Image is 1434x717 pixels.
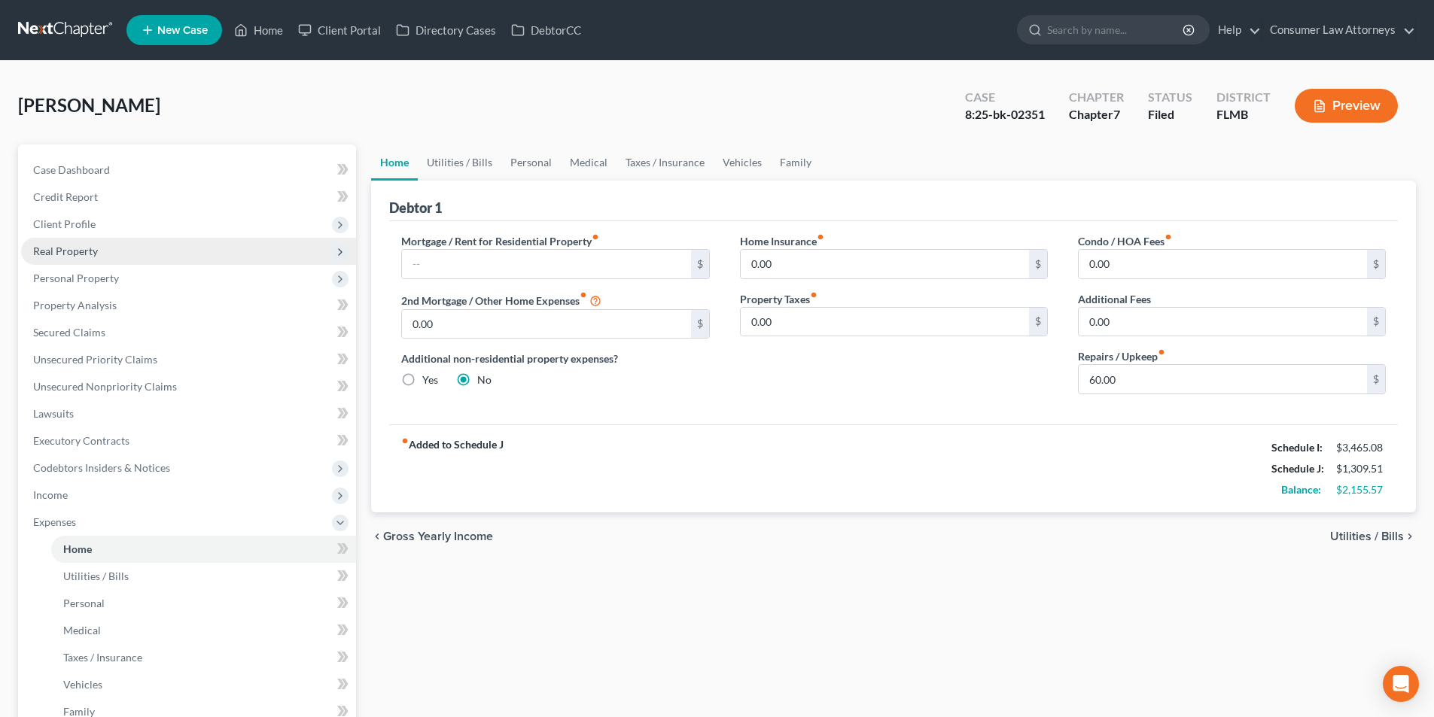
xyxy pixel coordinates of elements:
[33,461,170,474] span: Codebtors Insiders & Notices
[63,570,129,582] span: Utilities / Bills
[51,563,356,590] a: Utilities / Bills
[741,308,1029,336] input: --
[1281,483,1321,496] strong: Balance:
[33,245,98,257] span: Real Property
[21,156,356,184] a: Case Dashboard
[21,346,356,373] a: Unsecured Priority Claims
[371,530,383,542] i: chevron_left
[1330,530,1404,542] span: Utilities / Bills
[965,89,1045,106] div: Case
[477,372,492,387] label: No
[1047,16,1185,44] input: Search by name...
[63,542,92,555] span: Home
[1029,308,1047,336] div: $
[21,373,356,400] a: Unsecured Nonpriority Claims
[371,144,418,181] a: Home
[561,144,617,181] a: Medical
[51,671,356,698] a: Vehicles
[63,624,101,636] span: Medical
[691,310,709,339] div: $
[401,437,504,500] strong: Added to Schedule J
[402,310,690,339] input: --
[741,250,1029,278] input: --
[1383,666,1419,702] div: Open Intercom Messenger
[504,17,589,44] a: DebtorCC
[714,144,771,181] a: Vehicles
[51,536,356,563] a: Home
[18,94,160,116] span: [PERSON_NAME]
[33,163,110,176] span: Case Dashboard
[21,400,356,427] a: Lawsuits
[617,144,714,181] a: Taxes / Insurance
[51,644,356,671] a: Taxes / Insurance
[21,292,356,319] a: Property Analysis
[592,233,599,241] i: fiber_manual_record
[501,144,561,181] a: Personal
[371,530,493,542] button: chevron_left Gross Yearly Income
[1148,89,1192,106] div: Status
[1367,308,1385,336] div: $
[1210,17,1261,44] a: Help
[51,590,356,617] a: Personal
[810,291,817,299] i: fiber_manual_record
[33,217,96,230] span: Client Profile
[227,17,291,44] a: Home
[21,184,356,211] a: Credit Report
[1078,348,1165,364] label: Repairs / Upkeep
[401,291,601,309] label: 2nd Mortgage / Other Home Expenses
[1029,250,1047,278] div: $
[740,233,824,249] label: Home Insurance
[1271,462,1324,475] strong: Schedule J:
[422,372,438,387] label: Yes
[418,144,501,181] a: Utilities / Bills
[388,17,504,44] a: Directory Cases
[401,437,409,445] i: fiber_manual_record
[771,144,821,181] a: Family
[1336,482,1386,497] div: $2,155.57
[1069,89,1124,106] div: Chapter
[1262,17,1415,44] a: Consumer Law Attorneys
[33,326,105,339] span: Secured Claims
[33,272,119,284] span: Personal Property
[1158,348,1165,356] i: fiber_manual_record
[1330,530,1416,542] button: Utilities / Bills chevron_right
[157,25,208,36] span: New Case
[740,291,817,307] label: Property Taxes
[401,351,709,366] label: Additional non-residential property expenses?
[1336,440,1386,455] div: $3,465.08
[383,530,493,542] span: Gross Yearly Income
[1113,107,1120,121] span: 7
[33,434,129,447] span: Executory Contracts
[1079,250,1367,278] input: --
[33,353,157,366] span: Unsecured Priority Claims
[1216,106,1271,123] div: FLMB
[1079,365,1367,393] input: --
[1078,291,1151,307] label: Additional Fees
[21,319,356,346] a: Secured Claims
[1367,250,1385,278] div: $
[33,190,98,203] span: Credit Report
[401,233,599,249] label: Mortgage / Rent for Residential Property
[580,291,587,299] i: fiber_manual_record
[1367,365,1385,393] div: $
[33,299,117,311] span: Property Analysis
[1336,461,1386,476] div: $1,309.51
[691,250,709,278] div: $
[33,515,76,528] span: Expenses
[389,199,442,217] div: Debtor 1
[1069,106,1124,123] div: Chapter
[51,617,356,644] a: Medical
[21,427,356,454] a: Executory Contracts
[33,488,68,501] span: Income
[1148,106,1192,123] div: Filed
[1404,530,1416,542] i: chevron_right
[1295,89,1398,123] button: Preview
[1078,233,1172,249] label: Condo / HOA Fees
[1271,441,1323,454] strong: Schedule I:
[63,678,102,691] span: Vehicles
[1165,233,1172,241] i: fiber_manual_record
[1079,308,1367,336] input: --
[965,106,1045,123] div: 8:25-bk-02351
[817,233,824,241] i: fiber_manual_record
[402,250,690,278] input: --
